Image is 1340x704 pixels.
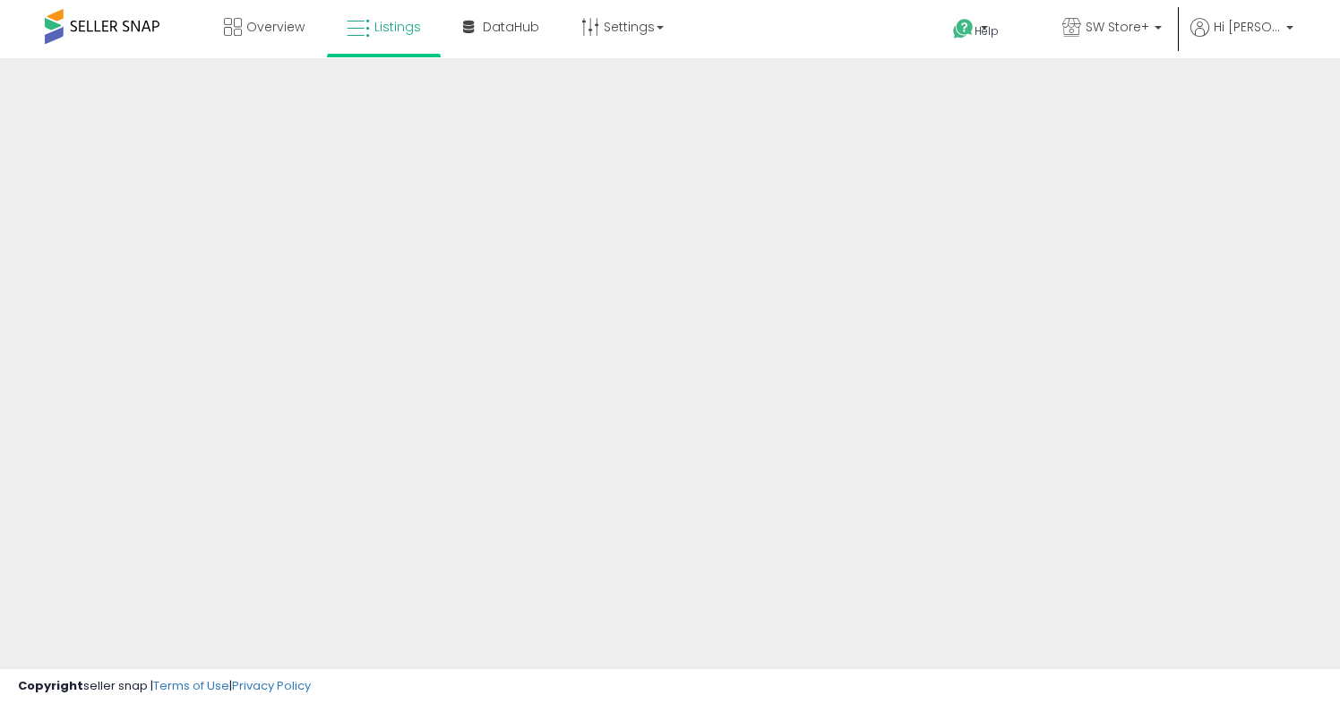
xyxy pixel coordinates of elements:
i: Get Help [952,18,975,40]
a: Help [939,4,1034,58]
strong: Copyright [18,677,83,694]
a: Terms of Use [153,677,229,694]
div: seller snap | | [18,678,311,695]
a: Privacy Policy [232,677,311,694]
span: Overview [246,18,305,36]
span: SW Store+ [1086,18,1149,36]
span: Listings [374,18,421,36]
span: DataHub [483,18,539,36]
span: Hi [PERSON_NAME] [1214,18,1281,36]
a: Hi [PERSON_NAME] [1190,18,1293,58]
span: Help [975,23,999,39]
